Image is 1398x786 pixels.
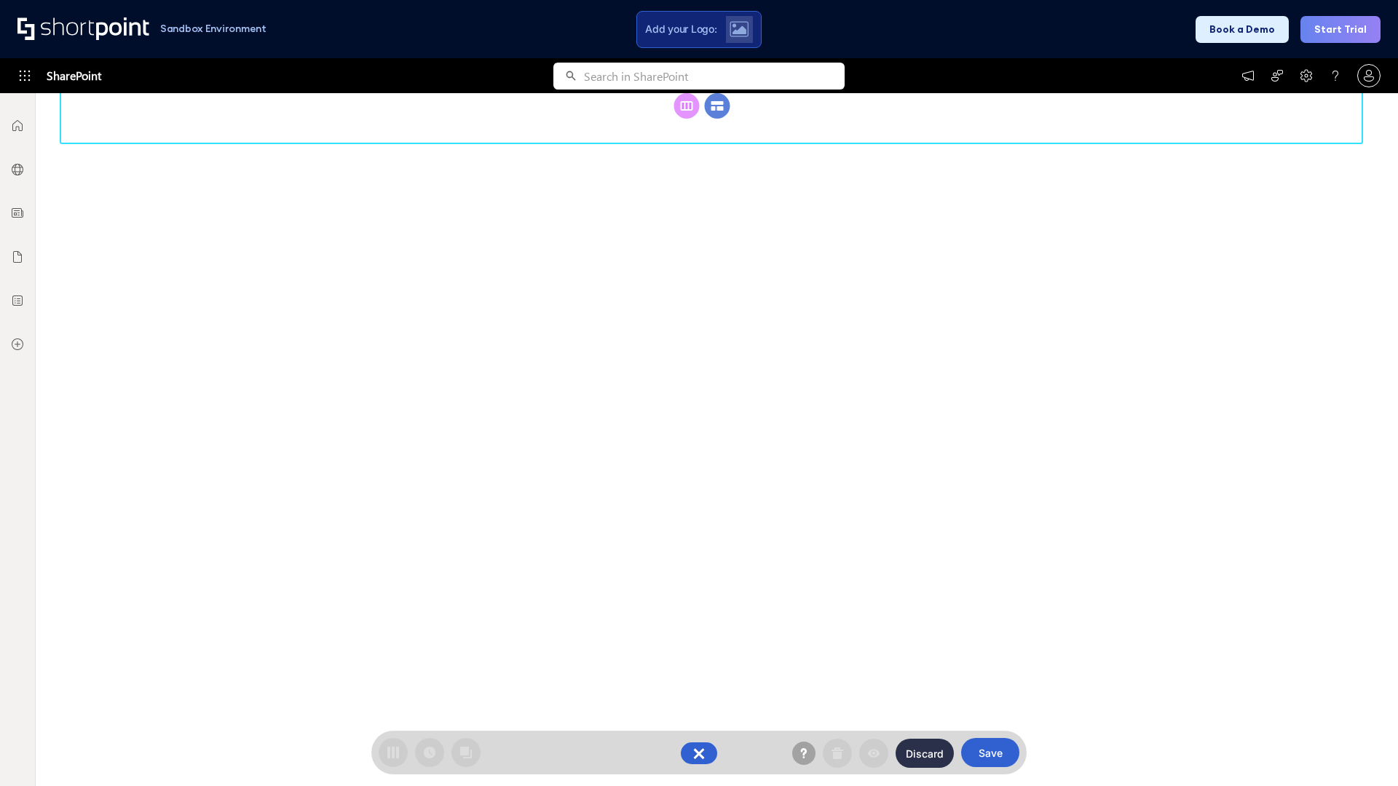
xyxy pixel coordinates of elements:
span: Add your Logo: [645,23,716,36]
iframe: Chat Widget [1325,716,1398,786]
span: SharePoint [47,58,101,93]
button: Discard [896,739,954,768]
button: Book a Demo [1196,16,1289,43]
h1: Sandbox Environment [160,25,266,33]
img: Upload logo [730,21,749,37]
input: Search in SharePoint [584,63,845,90]
button: Start Trial [1300,16,1381,43]
button: Save [961,738,1019,767]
